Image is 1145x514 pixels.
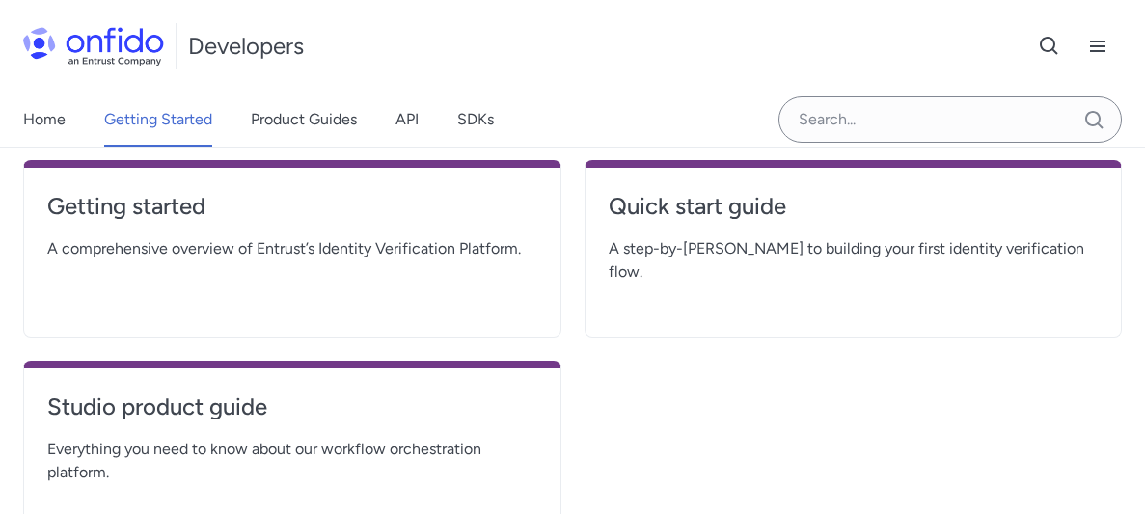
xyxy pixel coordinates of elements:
img: Onfido Logo [23,27,164,66]
a: Getting Started [104,93,212,147]
a: SDKs [457,93,494,147]
span: A step-by-[PERSON_NAME] to building your first identity verification flow. [609,237,1099,284]
a: Getting started [47,191,537,237]
h4: Getting started [47,191,537,222]
a: Studio product guide [47,392,537,438]
h4: Quick start guide [609,191,1099,222]
a: Product Guides [251,93,357,147]
a: API [395,93,419,147]
h4: Studio product guide [47,392,537,422]
button: Open search button [1025,22,1074,70]
span: A comprehensive overview of Entrust’s Identity Verification Platform. [47,237,537,260]
svg: Open navigation menu button [1086,35,1109,58]
a: Quick start guide [609,191,1099,237]
a: Home [23,93,66,147]
h1: Developers [188,31,304,62]
span: Everything you need to know about our workflow orchestration platform. [47,438,537,484]
input: Onfido search input field [778,96,1122,143]
svg: Open search button [1038,35,1061,58]
button: Open navigation menu button [1074,22,1122,70]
